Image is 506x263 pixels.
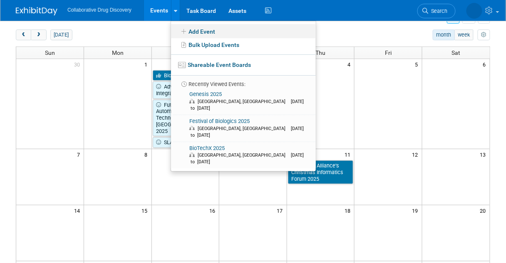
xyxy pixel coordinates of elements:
[198,126,290,131] span: [GEOGRAPHIC_DATA], [GEOGRAPHIC_DATA]
[141,205,151,216] span: 15
[189,99,304,111] span: [DATE] to [DATE]
[153,100,218,137] a: Future Labs, Automation & Technology Summit [GEOGRAPHIC_DATA] 2025
[31,29,46,40] button: next
[276,205,287,216] span: 17
[481,32,486,38] i: Personalize Calendar
[433,29,455,40] button: month
[198,152,290,158] span: [GEOGRAPHIC_DATA], [GEOGRAPHIC_DATA]
[16,29,31,40] button: prev
[174,88,313,115] a: Genesis 2025 [GEOGRAPHIC_DATA], [GEOGRAPHIC_DATA] [DATE] to [DATE]
[171,75,316,88] li: Recently Viewed Events:
[479,149,490,160] span: 13
[171,24,316,38] a: Add Event
[153,137,218,148] a: SLAS-ELRIG Meet-Up
[417,4,456,18] a: Search
[429,8,448,14] span: Search
[466,3,482,19] img: Amanda Briggs
[412,149,422,160] span: 12
[144,59,151,69] span: 1
[412,205,422,216] span: 19
[344,205,354,216] span: 18
[347,59,354,69] span: 4
[478,29,490,40] button: myCustomButton
[171,38,316,52] a: Bulk Upload Events
[451,49,460,56] span: Sat
[112,49,124,56] span: Mon
[67,7,131,13] span: Collaborative Drug Discovery
[174,115,313,142] a: Festival of Biologics 2025 [GEOGRAPHIC_DATA], [GEOGRAPHIC_DATA] [DATE] to [DATE]
[16,7,57,15] img: ExhibitDay
[178,62,186,68] img: seventboard-3.png
[198,99,290,104] span: [GEOGRAPHIC_DATA], [GEOGRAPHIC_DATA]
[189,126,304,138] span: [DATE] to [DATE]
[174,142,313,169] a: BioTechX 2025 [GEOGRAPHIC_DATA], [GEOGRAPHIC_DATA] [DATE] to [DATE]
[73,205,84,216] span: 14
[153,81,218,98] a: Advanced Therapies Integrates 2025
[454,29,474,40] button: week
[171,57,316,72] a: Shareable Event Boards
[344,149,354,160] span: 11
[385,49,392,56] span: Fri
[76,149,84,160] span: 7
[50,29,72,40] button: [DATE]
[288,160,354,184] a: Pistoia Alliance’s Christmas Informatics Forum 2025
[208,205,219,216] span: 16
[479,205,490,216] span: 20
[45,49,55,56] span: Sun
[73,59,84,69] span: 30
[153,70,286,81] a: Biofit 2025
[316,49,326,56] span: Thu
[482,59,490,69] span: 6
[144,149,151,160] span: 8
[414,59,422,69] span: 5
